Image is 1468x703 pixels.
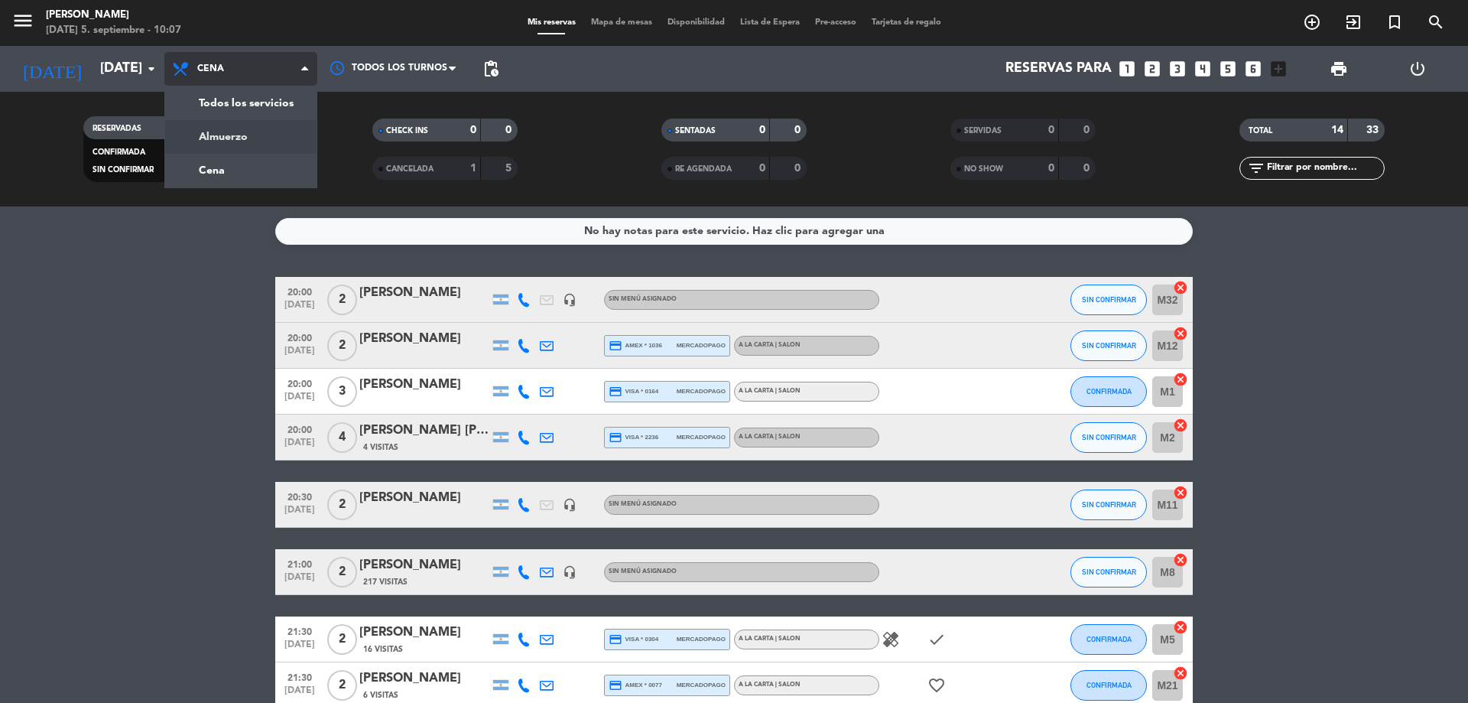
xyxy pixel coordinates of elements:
[1070,624,1147,655] button: CONFIRMADA
[1385,13,1404,31] i: turned_in_not
[882,630,900,649] i: healing
[1173,280,1188,295] i: cancel
[609,431,622,444] i: credit_card
[281,438,319,455] span: [DATE]
[470,125,476,135] strong: 0
[359,623,489,643] div: [PERSON_NAME]
[794,125,804,135] strong: 0
[1173,418,1188,433] i: cancel
[1082,500,1136,509] span: SIN CONFIRMAR
[1070,330,1147,361] button: SIN CONFIRMAR
[281,346,319,363] span: [DATE]
[563,565,576,579] i: headset_mic
[520,18,583,27] span: Mis reservas
[281,555,319,572] span: 21:00
[165,86,317,120] a: Todos los servicios
[1082,433,1136,441] span: SIN CONFIRMAR
[677,386,726,396] span: mercadopago
[11,52,93,86] i: [DATE]
[609,339,662,353] span: amex * 1036
[281,328,319,346] span: 20:00
[807,18,864,27] span: Pre-acceso
[363,643,403,656] span: 16 Visitas
[563,498,576,512] i: headset_mic
[505,163,515,174] strong: 5
[1303,13,1321,31] i: add_circle_outline
[470,163,476,174] strong: 1
[142,60,161,78] i: arrow_drop_down
[93,125,141,132] span: RESERVADAS
[675,165,732,173] span: RE AGENDADA
[1243,59,1263,79] i: looks_6
[1083,125,1093,135] strong: 0
[11,9,34,37] button: menu
[281,282,319,300] span: 20:00
[677,432,726,442] span: mercadopago
[1193,59,1213,79] i: looks_4
[1082,341,1136,350] span: SIN CONFIRMAR
[1070,422,1147,453] button: SIN CONFIRMAR
[359,488,489,508] div: [PERSON_NAME]
[327,490,357,520] span: 2
[281,505,319,522] span: [DATE]
[1142,59,1162,79] i: looks_two
[1378,46,1457,92] div: LOG OUT
[281,300,319,317] span: [DATE]
[1086,681,1132,689] span: CONFIRMADA
[1086,635,1132,643] span: CONFIRMADA
[1173,620,1188,635] i: cancel
[609,633,622,646] i: credit_card
[739,434,801,440] span: A la Carta | SALON
[386,127,428,135] span: CHECK INS
[732,18,807,27] span: Lista de Espera
[1048,163,1054,174] strong: 0
[359,669,489,688] div: [PERSON_NAME]
[359,375,489,395] div: [PERSON_NAME]
[1330,60,1348,78] span: print
[675,127,716,135] span: SENTADAS
[1005,61,1112,76] span: Reservas para
[93,148,145,156] span: CONFIRMADA
[1070,285,1147,315] button: SIN CONFIRMAR
[1070,557,1147,587] button: SIN CONFIRMAR
[363,689,398,701] span: 6 Visitas
[609,296,677,302] span: Sin menú asignado
[1082,295,1136,304] span: SIN CONFIRMAR
[327,422,357,453] span: 4
[759,125,765,135] strong: 0
[1265,160,1384,177] input: Filtrar por nombre...
[1268,59,1288,79] i: add_box
[1070,670,1147,701] button: CONFIRMADA
[359,421,489,441] div: [PERSON_NAME] [PERSON_NAME]
[1117,59,1137,79] i: looks_one
[927,630,946,649] i: check
[281,487,319,505] span: 20:30
[11,9,34,32] i: menu
[964,127,1002,135] span: SERVIDAS
[609,633,658,646] span: visa * 0304
[281,374,319,392] span: 20:00
[1070,490,1147,520] button: SIN CONFIRMAR
[1344,13,1362,31] i: exit_to_app
[281,420,319,438] span: 20:00
[1173,326,1188,341] i: cancel
[1173,372,1188,387] i: cancel
[1173,666,1188,681] i: cancel
[1408,60,1427,78] i: power_settings_new
[677,680,726,690] span: mercadopago
[609,679,622,692] i: credit_card
[281,572,319,590] span: [DATE]
[327,285,357,315] span: 2
[1070,376,1147,407] button: CONFIRMADA
[1173,552,1188,568] i: cancel
[359,329,489,349] div: [PERSON_NAME]
[281,622,319,640] span: 21:30
[964,165,1003,173] span: NO SHOW
[609,679,662,692] span: amex * 0077
[1086,387,1132,395] span: CONFIRMADA
[165,154,317,187] a: Cena
[505,125,515,135] strong: 0
[1249,127,1272,135] span: TOTAL
[327,330,357,361] span: 2
[739,388,801,394] span: A la Carta | SALON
